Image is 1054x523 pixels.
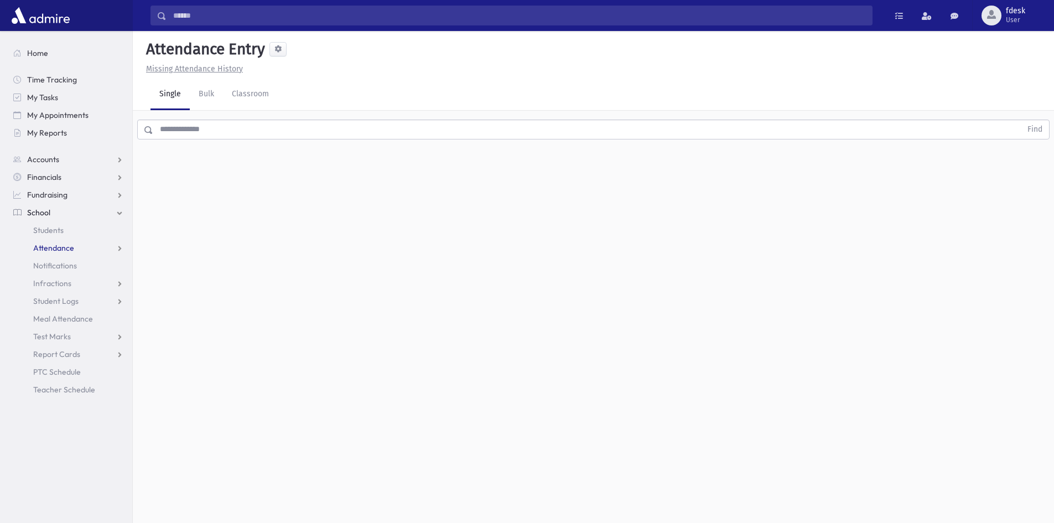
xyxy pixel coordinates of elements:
[33,332,71,341] span: Test Marks
[27,172,61,182] span: Financials
[190,79,223,110] a: Bulk
[167,6,872,25] input: Search
[4,275,132,292] a: Infractions
[4,345,132,363] a: Report Cards
[33,367,81,377] span: PTC Schedule
[33,225,64,235] span: Students
[223,79,278,110] a: Classroom
[27,75,77,85] span: Time Tracking
[4,124,132,142] a: My Reports
[4,292,132,310] a: Student Logs
[4,89,132,106] a: My Tasks
[27,92,58,102] span: My Tasks
[1006,7,1025,15] span: fdesk
[4,328,132,345] a: Test Marks
[146,64,243,74] u: Missing Attendance History
[1006,15,1025,24] span: User
[4,168,132,186] a: Financials
[33,243,74,253] span: Attendance
[4,381,132,398] a: Teacher Schedule
[27,110,89,120] span: My Appointments
[4,71,132,89] a: Time Tracking
[4,363,132,381] a: PTC Schedule
[1021,120,1049,139] button: Find
[150,79,190,110] a: Single
[9,4,72,27] img: AdmirePro
[27,154,59,164] span: Accounts
[4,186,132,204] a: Fundraising
[4,257,132,275] a: Notifications
[4,44,132,62] a: Home
[4,106,132,124] a: My Appointments
[4,151,132,168] a: Accounts
[27,208,50,218] span: School
[4,221,132,239] a: Students
[142,64,243,74] a: Missing Attendance History
[27,48,48,58] span: Home
[33,314,93,324] span: Meal Attendance
[33,261,77,271] span: Notifications
[4,204,132,221] a: School
[33,296,79,306] span: Student Logs
[4,310,132,328] a: Meal Attendance
[33,278,71,288] span: Infractions
[33,349,80,359] span: Report Cards
[142,40,265,59] h5: Attendance Entry
[4,239,132,257] a: Attendance
[33,385,95,395] span: Teacher Schedule
[27,190,68,200] span: Fundraising
[27,128,67,138] span: My Reports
